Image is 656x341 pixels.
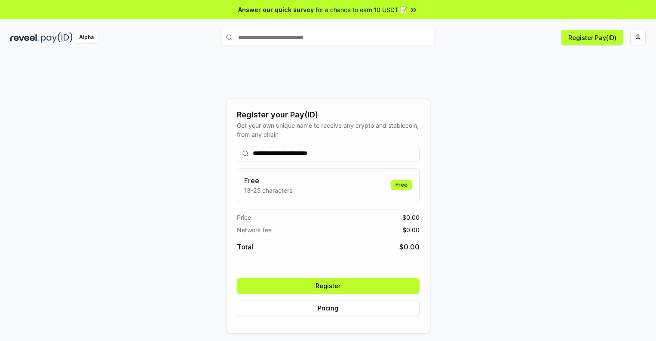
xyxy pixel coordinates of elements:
[237,225,272,234] span: Network fee
[237,301,420,316] button: Pricing
[10,32,39,43] img: reveel_dark
[402,225,420,234] span: $ 0.00
[399,242,420,252] span: $ 0.00
[41,32,73,43] img: pay_id
[237,213,251,222] span: Price
[237,242,253,252] span: Total
[244,175,292,186] h3: Free
[244,186,292,195] p: 13-25 characters
[316,5,408,14] span: for a chance to earn 10 USDT 📝
[237,121,420,139] div: Get your own unique name to receive any crypto and stablecoin, from any chain
[237,278,420,294] button: Register
[391,180,412,190] div: Free
[74,32,98,43] div: Alpha
[561,30,623,45] button: Register Pay(ID)
[402,213,420,222] span: $ 0.00
[237,109,420,121] div: Register your Pay(ID)
[238,5,314,14] span: Answer our quick survey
